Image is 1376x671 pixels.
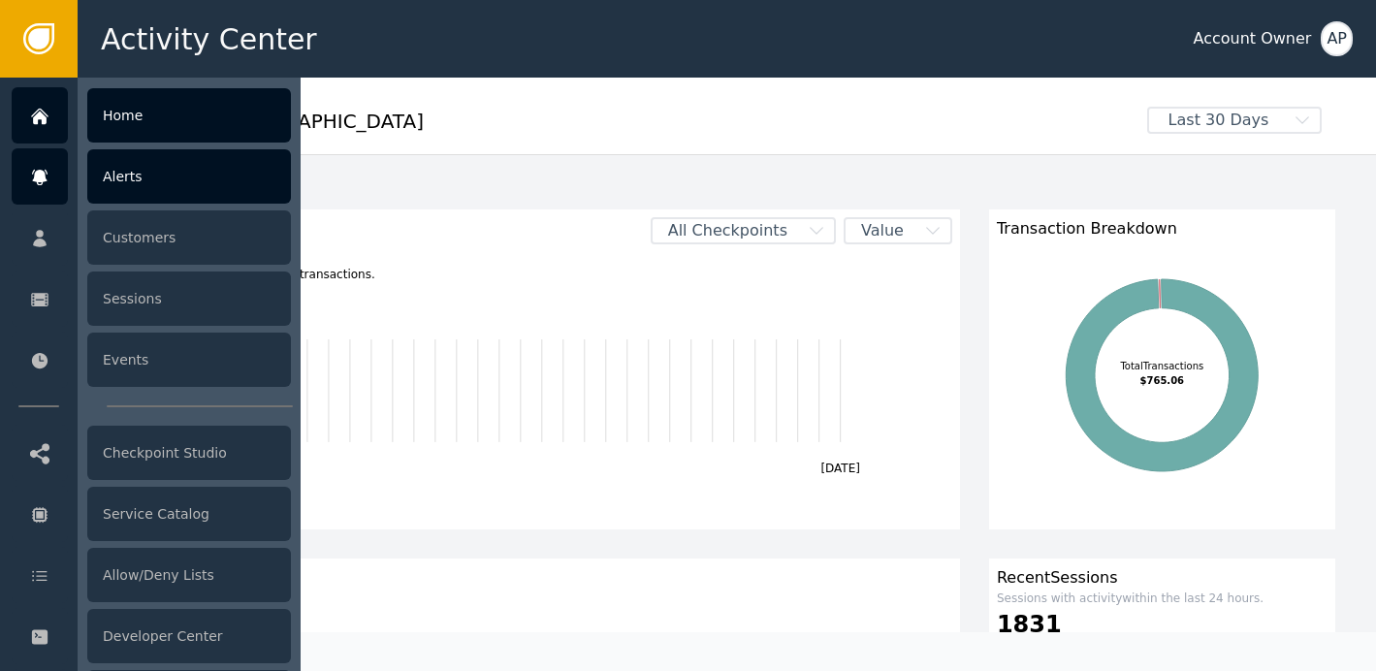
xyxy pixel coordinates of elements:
div: Customers [87,210,291,265]
div: Sessions with activity within the last 24 hours. [997,590,1328,607]
tspan: $765.06 [1139,375,1184,386]
a: Checkpoint Studio [12,425,291,481]
a: Allow/Deny Lists [12,547,291,603]
div: Home [87,88,291,143]
div: Welcome , [GEOGRAPHIC_DATA] [119,107,1134,149]
a: Sessions [12,271,291,327]
div: Checkpoint Studio [87,426,291,480]
span: All Checkpoints [653,219,803,242]
div: Service Catalog [87,487,291,541]
div: Events [87,333,291,387]
span: Activity Center [101,17,317,61]
span: Transaction Breakdown [997,217,1177,240]
a: Home [12,87,291,144]
div: Sessions [87,272,291,326]
span: Last 30 Days [1149,109,1289,132]
div: Customers [127,566,952,590]
button: Last 30 Days [1134,107,1335,134]
a: Service Catalog [12,486,291,542]
a: Customers [12,209,291,266]
button: Value [844,217,952,244]
div: Allow/Deny Lists [87,548,291,602]
div: Recent Sessions [997,566,1328,590]
span: Value [846,219,919,242]
a: Alerts [12,148,291,205]
div: Alerts [87,149,291,204]
a: Developer Center [12,608,291,664]
div: 1831 [997,607,1328,642]
text: [DATE] [820,462,860,475]
button: AP [1321,21,1353,56]
div: Developer Center [87,609,291,663]
a: Events [12,332,291,388]
div: Account Owner [1193,27,1311,50]
tspan: Total Transactions [1119,361,1203,371]
button: All Checkpoints [651,217,836,244]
